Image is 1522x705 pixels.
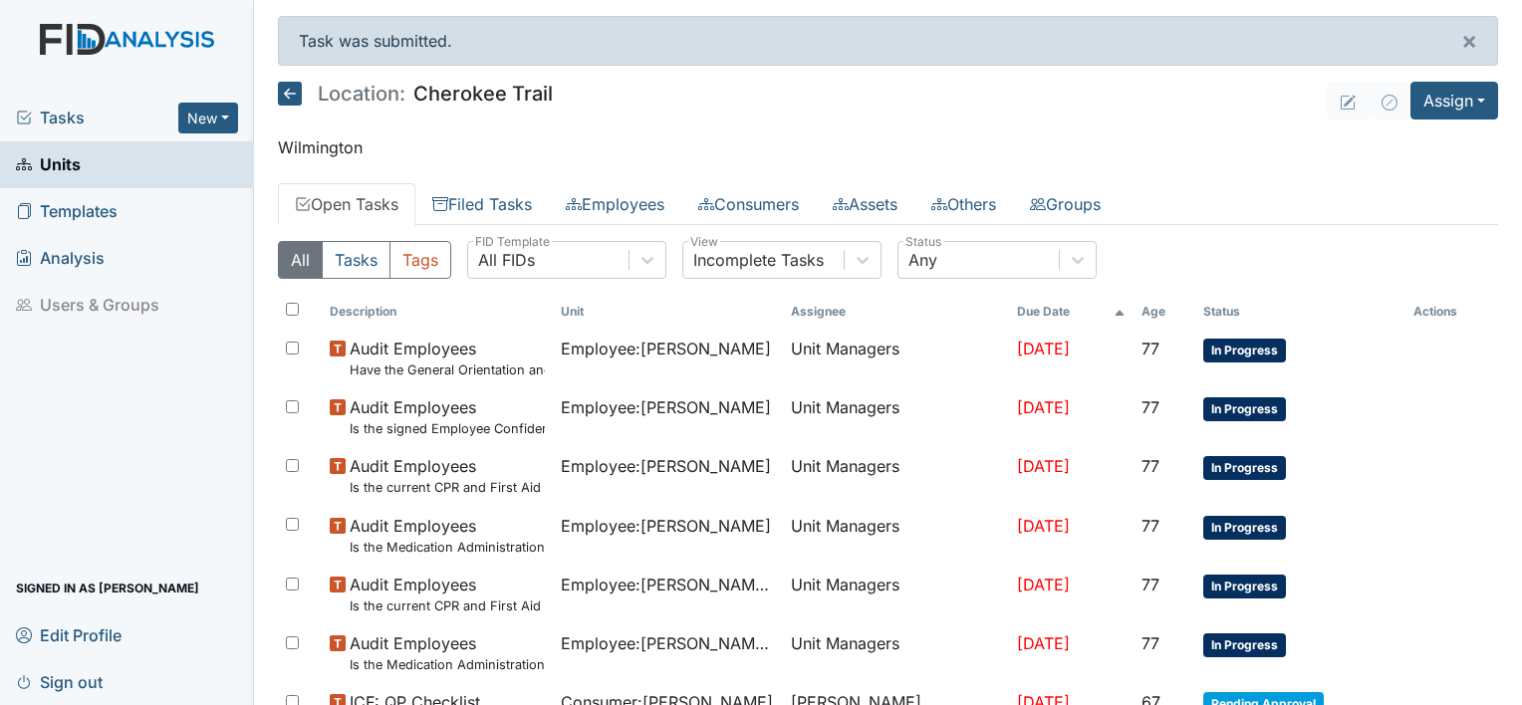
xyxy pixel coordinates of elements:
[350,655,544,674] small: Is the Medication Administration certificate found in the file?
[278,241,323,279] button: All
[1141,516,1159,536] span: 77
[1203,633,1286,657] span: In Progress
[561,573,775,596] span: Employee : [PERSON_NAME], [PERSON_NAME]
[1141,456,1159,476] span: 77
[1017,516,1070,536] span: [DATE]
[783,295,1009,329] th: Assignee
[783,329,1009,387] td: Unit Managers
[178,103,238,133] button: New
[1203,339,1286,362] span: In Progress
[1441,17,1497,65] button: ×
[16,196,118,227] span: Templates
[1009,295,1134,329] th: Toggle SortBy
[16,666,103,697] span: Sign out
[16,149,81,180] span: Units
[350,538,544,557] small: Is the Medication Administration Test and 2 observation checklist (hire after 10/07) found in the...
[1203,575,1286,598] span: In Progress
[553,295,783,329] th: Toggle SortBy
[561,395,771,419] span: Employee : [PERSON_NAME]
[16,243,105,274] span: Analysis
[1017,633,1070,653] span: [DATE]
[278,16,1498,66] div: Task was submitted.
[278,82,553,106] h5: Cherokee Trail
[389,241,451,279] button: Tags
[693,248,824,272] div: Incomplete Tasks
[415,183,549,225] a: Filed Tasks
[561,337,771,360] span: Employee : [PERSON_NAME]
[1405,295,1498,329] th: Actions
[350,478,544,497] small: Is the current CPR and First Aid Training Certificate found in the file(2 years)?
[16,619,122,650] span: Edit Profile
[1017,397,1070,417] span: [DATE]
[561,514,771,538] span: Employee : [PERSON_NAME]
[561,631,775,655] span: Employee : [PERSON_NAME], Shmara
[1017,575,1070,594] span: [DATE]
[914,183,1013,225] a: Others
[16,573,199,603] span: Signed in as [PERSON_NAME]
[1461,26,1477,55] span: ×
[286,303,299,316] input: Toggle All Rows Selected
[1141,397,1159,417] span: 77
[783,565,1009,623] td: Unit Managers
[549,183,681,225] a: Employees
[478,248,535,272] div: All FIDs
[1134,295,1195,329] th: Toggle SortBy
[1203,456,1286,480] span: In Progress
[350,360,544,379] small: Have the General Orientation and ICF Orientation forms been completed?
[816,183,914,225] a: Assets
[350,419,544,438] small: Is the signed Employee Confidentiality Agreement in the file (HIPPA)?
[1141,575,1159,594] span: 77
[1017,456,1070,476] span: [DATE]
[1141,339,1159,358] span: 77
[783,506,1009,565] td: Unit Managers
[1410,82,1498,119] button: Assign
[1195,295,1405,329] th: Toggle SortBy
[350,395,544,438] span: Audit Employees Is the signed Employee Confidentiality Agreement in the file (HIPPA)?
[318,84,405,104] span: Location:
[783,446,1009,505] td: Unit Managers
[783,623,1009,682] td: Unit Managers
[1203,397,1286,421] span: In Progress
[350,337,544,379] span: Audit Employees Have the General Orientation and ICF Orientation forms been completed?
[350,454,544,497] span: Audit Employees Is the current CPR and First Aid Training Certificate found in the file(2 years)?
[278,135,1498,159] p: Wilmington
[681,183,816,225] a: Consumers
[16,106,178,129] a: Tasks
[322,295,552,329] th: Toggle SortBy
[278,183,415,225] a: Open Tasks
[908,248,937,272] div: Any
[322,241,390,279] button: Tasks
[350,596,544,615] small: Is the current CPR and First Aid Training Certificate found in the file(2 years)?
[1017,339,1070,358] span: [DATE]
[1141,633,1159,653] span: 77
[350,631,544,674] span: Audit Employees Is the Medication Administration certificate found in the file?
[278,241,451,279] div: Type filter
[350,514,544,557] span: Audit Employees Is the Medication Administration Test and 2 observation checklist (hire after 10/...
[783,387,1009,446] td: Unit Managers
[561,454,771,478] span: Employee : [PERSON_NAME]
[1203,516,1286,540] span: In Progress
[1013,183,1118,225] a: Groups
[350,573,544,615] span: Audit Employees Is the current CPR and First Aid Training Certificate found in the file(2 years)?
